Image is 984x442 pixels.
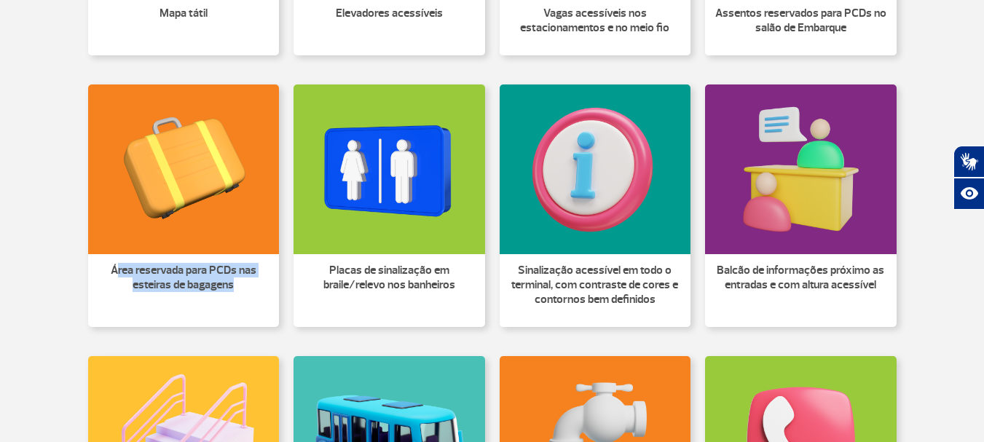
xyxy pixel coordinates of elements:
[705,84,897,254] img: Balcão de informações próximo as entradas e com altura acessível
[302,263,476,292] p: Placas de sinalização em braile/relevo nos banheiros
[88,84,280,254] img: Área reservada para PCDs nas esteiras de bagagens
[294,84,485,254] img: Placas de sinalização em braile/relevo nos banheiros
[500,84,691,254] img: Sinalização acessível em todo o terminal, com contraste de cores e contornos bem definidos
[508,6,682,35] p: Vagas acessíveis nos estacionamentos e no meio fio
[953,146,984,210] div: Plugin de acessibilidade da Hand Talk.
[714,6,888,35] p: Assentos reservados para PCDs no salão de Embarque
[953,178,984,210] button: Abrir recursos assistivos.
[302,6,476,20] p: Elevadores acessíveis
[97,6,271,20] p: Mapa tátil
[714,263,888,292] p: Balcão de informações próximo as entradas e com altura acessível
[508,263,682,307] p: Sinalização acessível em todo o terminal, com contraste de cores e contornos bem definidos
[97,263,271,292] p: Área reservada para PCDs nas esteiras de bagagens
[953,146,984,178] button: Abrir tradutor de língua de sinais.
